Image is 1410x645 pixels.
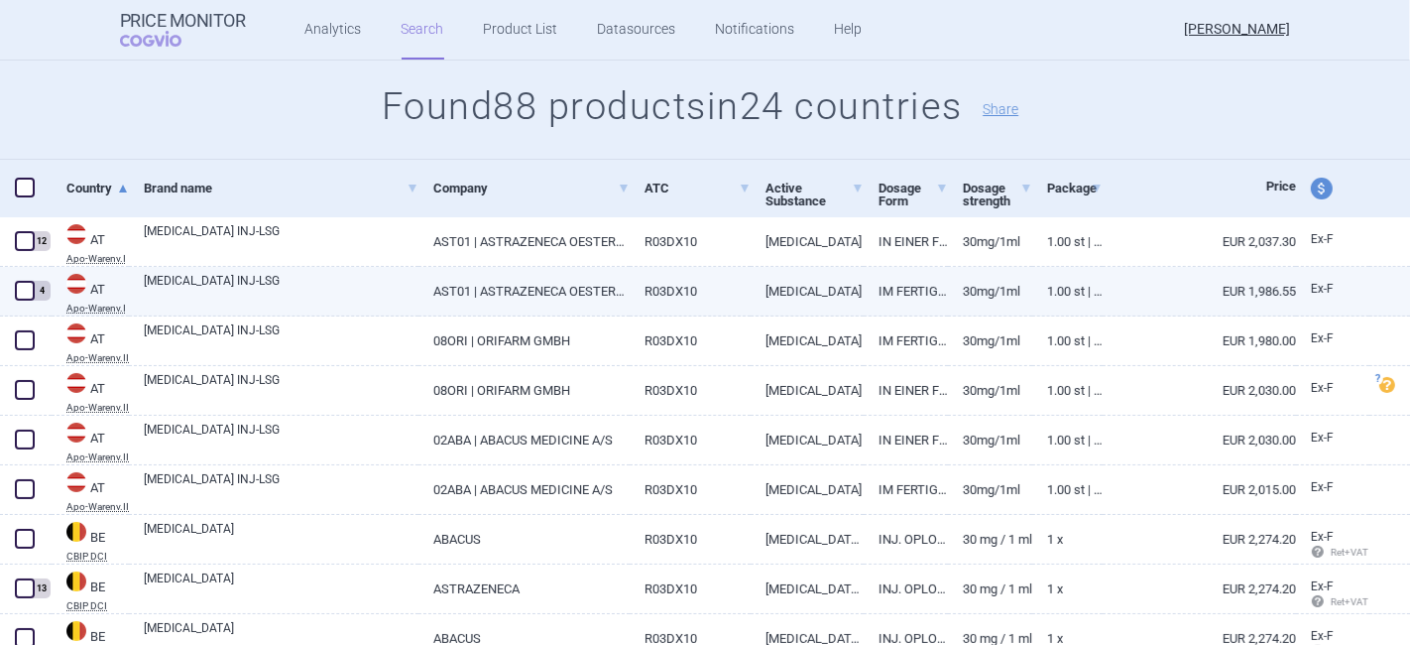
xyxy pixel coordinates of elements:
a: IM FERTIGPEN [864,267,948,316]
a: Country [66,164,129,212]
a: [MEDICAL_DATA] INJ-LSG [144,272,418,308]
span: ? [1371,373,1383,385]
a: R03DX10 [630,565,750,613]
a: [MEDICAL_DATA] [751,465,864,514]
a: ATATApo-Warenv.II [52,322,129,363]
abbr: Apo-Warenv.I — Apothekerverlag Warenverzeichnis. Online database developed by the Österreichische... [66,304,129,314]
a: IN EINER FERTIGSPRITZE [864,217,948,266]
a: [MEDICAL_DATA] [751,366,864,415]
img: Austria [66,423,86,443]
img: Belgium [66,522,86,542]
img: Austria [66,323,86,343]
a: 1.00 ST | Stück [1032,366,1103,415]
a: Ex-F [1296,225,1369,255]
a: 08ORI | ORIFARM GMBH [418,366,630,415]
a: [MEDICAL_DATA] INJ-LSG [144,371,418,407]
a: 1.00 ST | Stück [1032,416,1103,464]
a: AST01 | ASTRAZENECA OESTERREICH [418,217,630,266]
img: Austria [66,472,86,492]
a: Dosage strength [963,164,1032,225]
a: [MEDICAL_DATA] [144,570,418,605]
a: 30MG/1ML [948,366,1032,415]
a: IN EINER FERTIGSPRITZE [864,416,948,464]
a: ATATApo-Warenv.II [52,421,129,462]
a: EUR 2,030.00 [1103,366,1296,415]
a: [MEDICAL_DATA] INJ-LSG [144,322,418,357]
a: EUR 2,274.20 [1103,515,1296,564]
a: IM FERTIGPEN [864,465,948,514]
a: Ex-F [1296,275,1369,305]
a: [MEDICAL_DATA] INJ-LSG [144,470,418,506]
a: 02ABA | ABACUS MEDICINE A/S [418,416,630,464]
a: [MEDICAL_DATA] [751,217,864,266]
a: ATATApo-Warenv.II [52,470,129,512]
a: 1.00 ST | Stück [1032,465,1103,514]
a: Ex-F Ret+VAT calc [1296,523,1369,569]
a: 30MG/1ML [948,217,1032,266]
a: 30MG/1ML [948,317,1032,365]
a: 30MG/1ML [948,267,1032,316]
a: R03DX10 [630,416,750,464]
img: Austria [66,224,86,244]
div: 13 [33,579,51,598]
span: COGVIO [120,31,209,47]
button: Share [983,102,1018,116]
a: [MEDICAL_DATA] [751,416,864,464]
a: 30 mg / 1 ml [948,515,1032,564]
a: EUR 2,030.00 [1103,416,1296,464]
abbr: CBIP DCI — Belgian Center for Pharmacotherapeutic Information (CBIP) [66,552,129,562]
img: Austria [66,373,86,393]
abbr: Apo-Warenv.II — Apothekerverlag Warenverzeichnis. Online database developed by the Österreichisch... [66,452,129,462]
a: Company [433,164,630,212]
a: 1 x [1032,565,1103,613]
span: Ret+VAT calc [1311,547,1387,558]
a: ? [1379,377,1403,393]
a: R03DX10 [630,217,750,266]
abbr: Apo-Warenv.II — Apothekerverlag Warenverzeichnis. Online database developed by the Österreichisch... [66,403,129,413]
span: Ret+VAT calc [1311,596,1387,607]
img: Belgium [66,621,86,641]
a: Package [1047,164,1103,212]
span: Ex-factory price [1311,480,1334,494]
a: Ex-F Ret+VAT calc [1296,573,1369,618]
a: EUR 2,015.00 [1103,465,1296,514]
a: 08ORI | ORIFARM GMBH [418,317,630,365]
a: ATATApo-Warenv.I [52,272,129,314]
a: Ex-F [1296,324,1369,354]
a: Brand name [144,164,418,212]
a: 1 x [1032,515,1103,564]
a: IM FERTIGPEN [864,317,948,365]
a: R03DX10 [630,465,750,514]
a: R03DX10 [630,515,750,564]
strong: Price Monitor [120,11,246,31]
a: IN EINER FERTIGSPRITZE [864,366,948,415]
a: BEBECBIP DCI [52,570,129,611]
span: Ex-factory price [1311,629,1334,643]
a: Dosage Form [879,164,948,225]
a: Ex-F [1296,473,1369,503]
a: 30 mg / 1 ml [948,565,1032,613]
a: 30MG/1ML [948,416,1032,464]
a: R03DX10 [630,366,750,415]
a: EUR 1,980.00 [1103,317,1296,365]
a: R03DX10 [630,317,750,365]
a: AST01 | ASTRAZENECA OESTERREICH [418,267,630,316]
span: Price [1266,179,1296,193]
span: Ex-factory price [1311,530,1334,544]
a: EUR 2,037.30 [1103,217,1296,266]
abbr: Apo-Warenv.II — Apothekerverlag Warenverzeichnis. Online database developed by the Österreichisch... [66,502,129,512]
span: Ex-factory price [1311,580,1334,593]
span: Ex-factory price [1311,381,1334,395]
a: INJ. OPLOSS. S.C. [VOORGEV. PEN] [864,565,948,613]
abbr: Apo-Warenv.II — Apothekerverlag Warenverzeichnis. Online database developed by the Österreichisch... [66,353,129,363]
a: [MEDICAL_DATA] [144,520,418,556]
span: Ex-factory price [1311,282,1334,296]
a: 1.00 ST | Stück [1032,267,1103,316]
img: Austria [66,274,86,294]
div: 4 [33,281,51,301]
a: ABACUS [418,515,630,564]
a: ATC [645,164,750,212]
span: Ex-factory price [1311,331,1334,345]
a: R03DX10 [630,267,750,316]
span: Ex-factory price [1311,431,1334,445]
